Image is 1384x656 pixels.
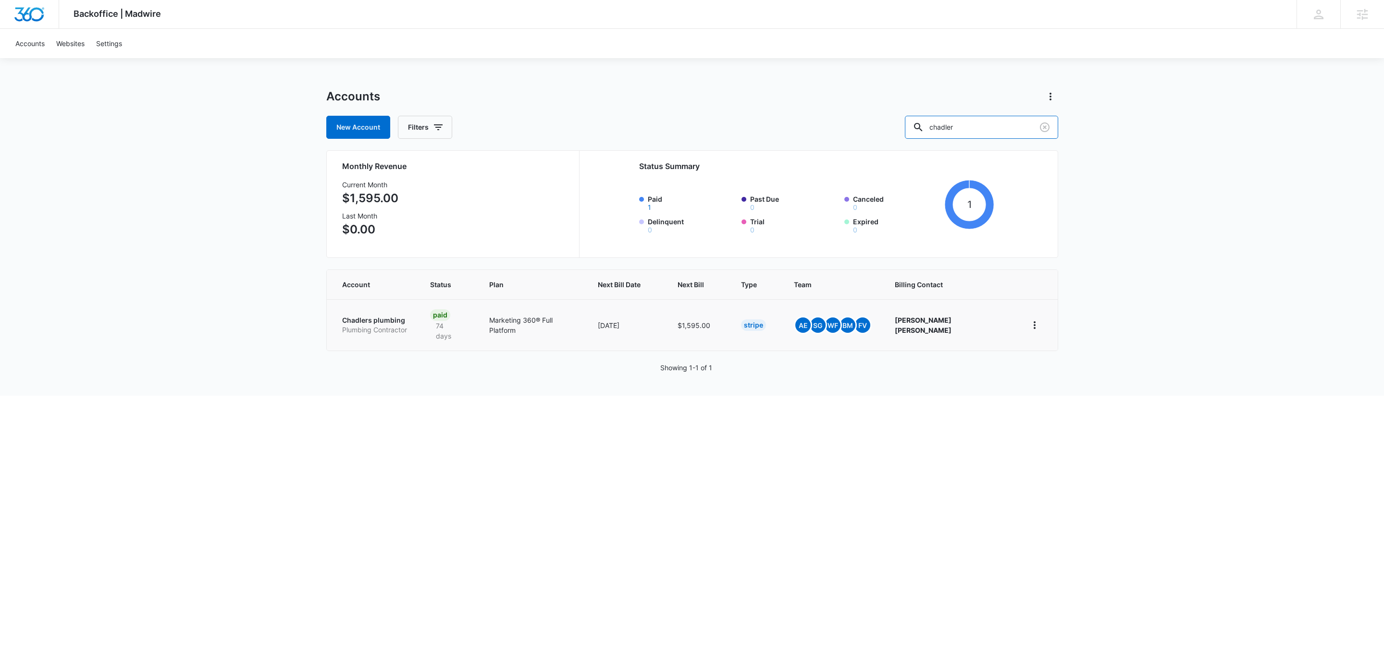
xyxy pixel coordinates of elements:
[342,279,393,290] span: Account
[660,363,712,373] p: Showing 1-1 of 1
[741,279,757,290] span: Type
[967,198,972,210] tspan: 1
[586,299,666,351] td: [DATE]
[50,29,90,58] a: Websites
[750,217,839,233] label: Trial
[430,309,450,321] div: Paid
[90,29,128,58] a: Settings
[741,319,766,331] div: Stripe
[853,217,941,233] label: Expired
[639,160,994,172] h2: Status Summary
[342,190,398,207] p: $1,595.00
[74,9,161,19] span: Backoffice | Madwire
[1037,120,1052,135] button: Clear
[648,217,736,233] label: Delinquent
[398,116,452,139] button: Filters
[825,317,840,333] span: WF
[342,160,568,172] h2: Monthly Revenue
[342,325,407,335] p: Plumbing Contractor
[648,204,651,211] button: Paid
[10,29,50,58] a: Accounts
[750,194,839,211] label: Past Due
[1027,317,1042,333] button: home
[342,316,407,334] a: Chadlers plumbingPlumbing Contractor
[666,299,729,351] td: $1,595.00
[326,116,390,139] a: New Account
[840,317,855,333] span: BM
[905,116,1058,139] input: Search
[648,194,736,211] label: Paid
[1043,89,1058,104] button: Actions
[489,315,575,335] p: Marketing 360® Full Platform
[598,279,641,290] span: Next Bill Date
[326,89,380,104] h1: Accounts
[794,279,858,290] span: Team
[489,279,575,290] span: Plan
[430,279,453,290] span: Status
[795,317,811,333] span: AE
[853,194,941,211] label: Canceled
[342,316,407,325] p: Chadlers plumbing
[895,279,1003,290] span: Billing Contact
[678,279,704,290] span: Next Bill
[895,316,951,334] strong: [PERSON_NAME] [PERSON_NAME]
[430,321,467,341] p: 74 days
[342,211,398,221] h3: Last Month
[342,180,398,190] h3: Current Month
[855,317,870,333] span: FV
[342,221,398,238] p: $0.00
[810,317,826,333] span: SG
